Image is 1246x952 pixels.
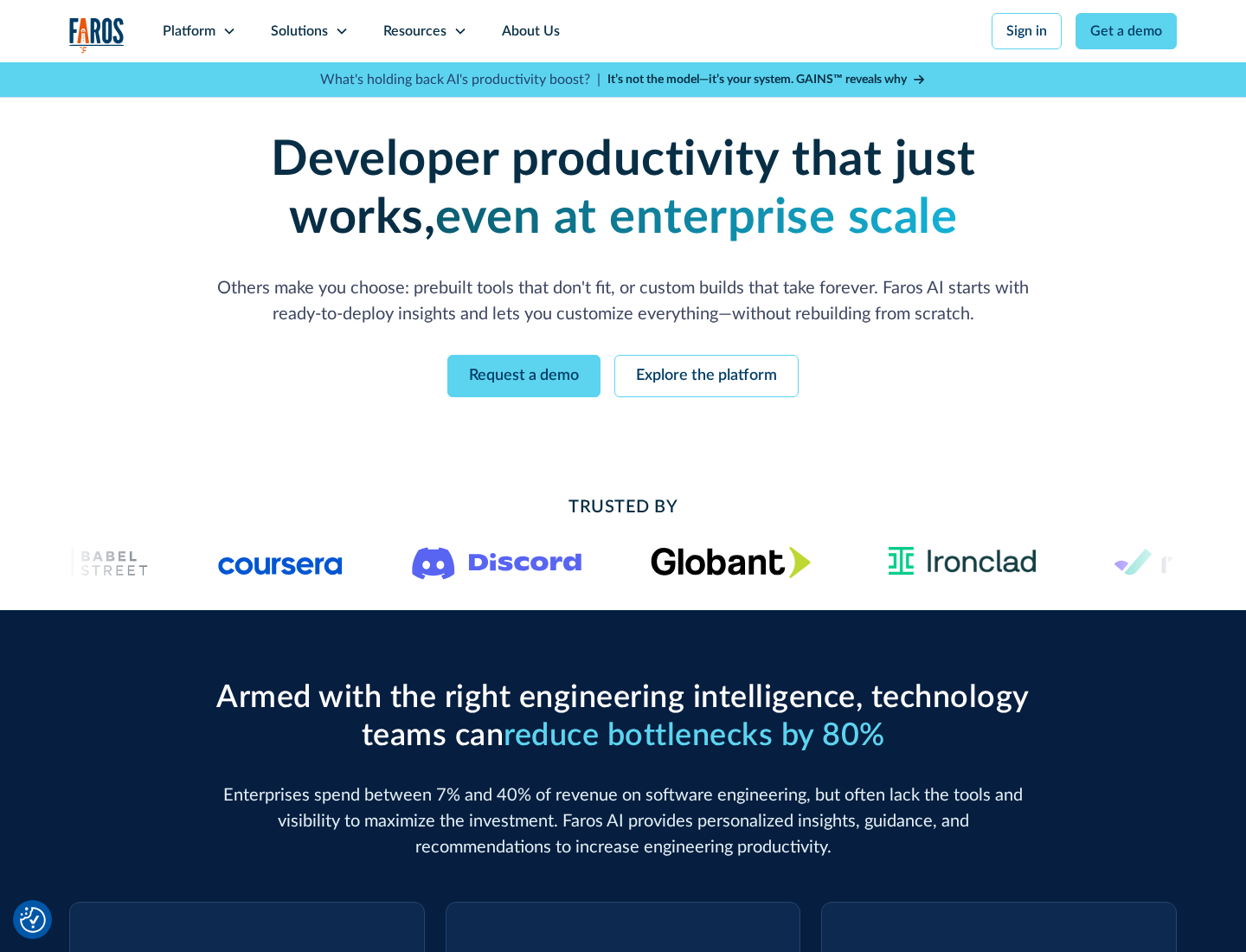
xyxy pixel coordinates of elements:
img: Revisit consent button [20,907,46,933]
h2: Trusted By [208,494,1038,520]
a: It’s not the model—it’s your system. GAINS™ reveals why [607,71,926,89]
img: Logo of the online learning platform Coursera. [218,548,343,576]
img: Globant's logo [651,546,811,578]
strong: even at enterprise scale [435,194,957,242]
div: Resources [383,21,446,42]
div: Platform [163,21,215,42]
h2: Armed with the right engineering intelligence, technology teams can [208,679,1038,754]
div: Solutions [271,21,328,42]
p: Others make you choose: prebuilt tools that don't fit, or custom builds that take forever. Faros ... [208,275,1038,327]
strong: It’s not the model—it’s your system. GAINS™ reveals why [607,74,907,86]
img: Logo of the analytics and reporting company Faros. [69,17,125,53]
img: Ironclad Logo [880,541,1044,582]
a: Sign in [992,13,1062,49]
button: Cookie Settings [20,907,46,933]
a: home [69,17,125,53]
img: Logo of the communication platform Discord. [412,544,581,580]
p: What's holding back AI's productivity boost? | [320,69,601,90]
p: Enterprises spend between 7% and 40% of revenue on software engineering, but often lack the tools... [208,782,1038,860]
a: Get a demo [1076,13,1177,49]
span: reduce bottlenecks by 80% [504,720,885,751]
a: Explore the platform [614,355,799,397]
strong: Developer productivity that just works, [271,136,976,242]
a: Request a demo [447,355,601,397]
